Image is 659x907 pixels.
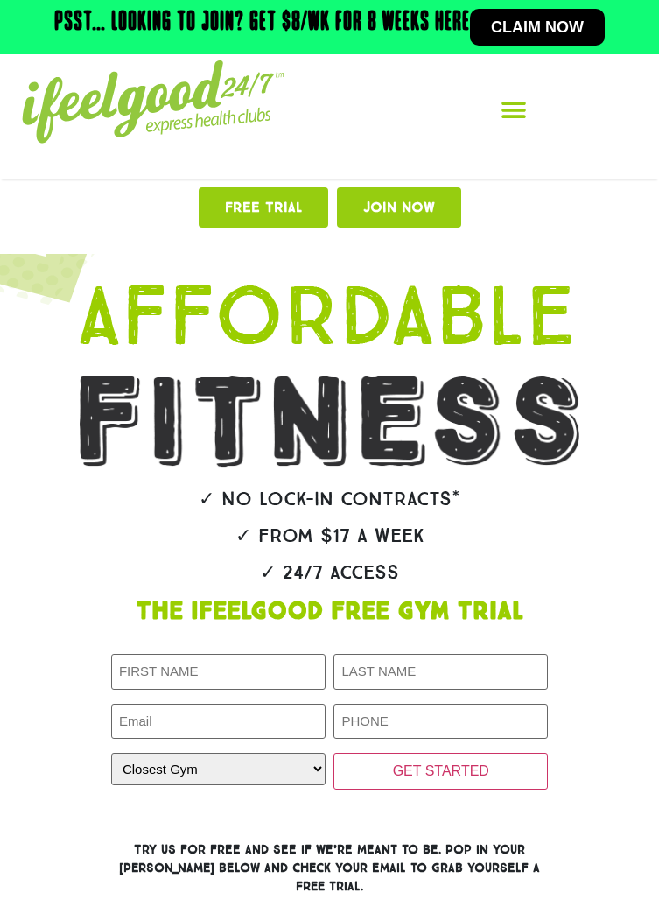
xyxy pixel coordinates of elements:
[391,91,637,130] div: Menu Toggle
[111,654,326,690] input: FIRST NAME
[111,840,548,896] h3: Try us for free and see if we’re meant to be. Pop in your [PERSON_NAME] below and check your emai...
[18,563,641,582] h2: ✓ 24/7 Access
[18,489,641,509] h2: ✓ No lock-in contracts*
[54,9,470,37] h2: Psst… Looking to join? Get $8/wk for 8 weeks here
[18,526,641,545] h2: ✓ From $17 a week
[363,200,435,214] span: Join Now
[18,600,641,624] h1: The IfeelGood Free Gym Trial
[333,654,548,690] input: LAST NAME
[333,753,548,790] input: GET STARTED
[111,704,326,740] input: Email
[225,200,302,214] span: Free TRIAL
[199,187,328,228] a: Free TRIAL
[470,9,605,46] a: Claim now
[491,19,584,35] span: Claim now
[337,187,461,228] a: Join Now
[333,704,548,740] input: PHONE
